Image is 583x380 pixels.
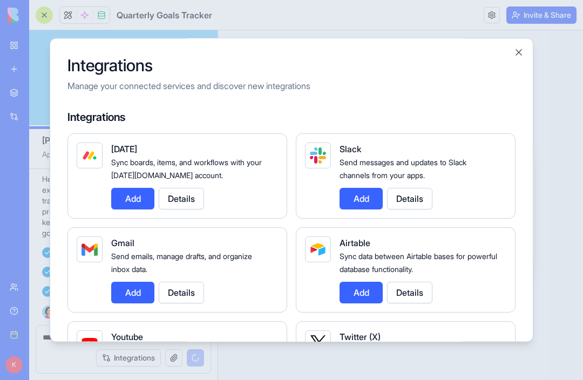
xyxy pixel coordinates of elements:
button: Add [111,282,154,303]
span: Airtable [340,237,370,248]
button: Add [111,188,154,209]
span: Send emails, manage drafts, and organize inbox data. [111,252,252,274]
h4: Integrations [67,110,516,125]
p: Manage your connected services and discover new integrations [67,79,516,92]
button: Add [340,282,383,303]
button: Add [340,188,383,209]
span: Sync data between Airtable bases for powerful database functionality. [340,252,497,274]
span: Slack [340,144,361,154]
button: Details [159,282,204,303]
span: Send messages and updates to Slack channels from your apps. [340,158,466,180]
span: Youtube [111,331,143,342]
h2: Integrations [67,56,516,75]
span: Twitter (X) [340,331,381,342]
span: Gmail [111,237,134,248]
span: [DATE] [111,144,137,154]
span: Sync boards, items, and workflows with your [DATE][DOMAIN_NAME] account. [111,158,262,180]
button: Details [159,188,204,209]
button: Details [387,188,432,209]
button: Details [387,282,432,303]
